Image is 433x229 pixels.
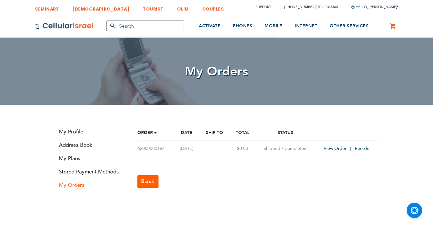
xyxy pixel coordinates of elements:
[295,23,317,29] span: INTERNET
[256,5,271,9] a: Support
[35,22,94,30] img: Cellular Israel Logo
[185,63,248,80] span: My Orders
[54,168,128,175] a: Stored Payment Methods
[199,23,221,29] span: ACTIVATE
[137,125,174,141] th: Order #
[256,125,315,141] th: Status
[143,2,164,13] a: TOURIST
[233,15,252,38] a: PHONES
[174,125,199,141] th: Date
[295,15,317,38] a: INTERNET
[106,20,184,31] input: Search
[230,125,256,141] th: Total
[54,128,128,135] a: My Profile
[233,23,252,29] span: PHONES
[54,182,128,189] strong: My Orders
[324,146,346,151] span: View Order
[330,23,368,29] span: OTHER SERVICES
[324,146,354,151] a: View Order
[35,2,59,13] a: SEMINARY
[199,125,230,141] th: Ship To
[202,2,224,13] a: COUPLES
[54,155,128,162] a: My Plans
[72,2,129,13] a: [DEMOGRAPHIC_DATA]
[137,175,158,188] a: Back
[141,178,155,185] span: Back
[317,5,338,9] a: 072-224-3300
[284,5,315,9] a: [PHONE_NUMBER]
[355,146,371,151] a: Reorder
[177,2,189,13] a: OLIM
[351,5,398,9] span: Hello, [PERSON_NAME]!
[237,146,248,151] span: $0.00
[265,15,282,38] a: MOBILE
[174,141,199,157] td: [DATE]
[330,15,368,38] a: OTHER SERVICES
[265,23,282,29] span: MOBILE
[256,141,315,157] td: Shipped / Completed
[199,15,221,38] a: ACTIVATE
[137,141,174,157] td: 62000000164
[278,2,338,11] li: /
[54,141,128,149] a: Address Book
